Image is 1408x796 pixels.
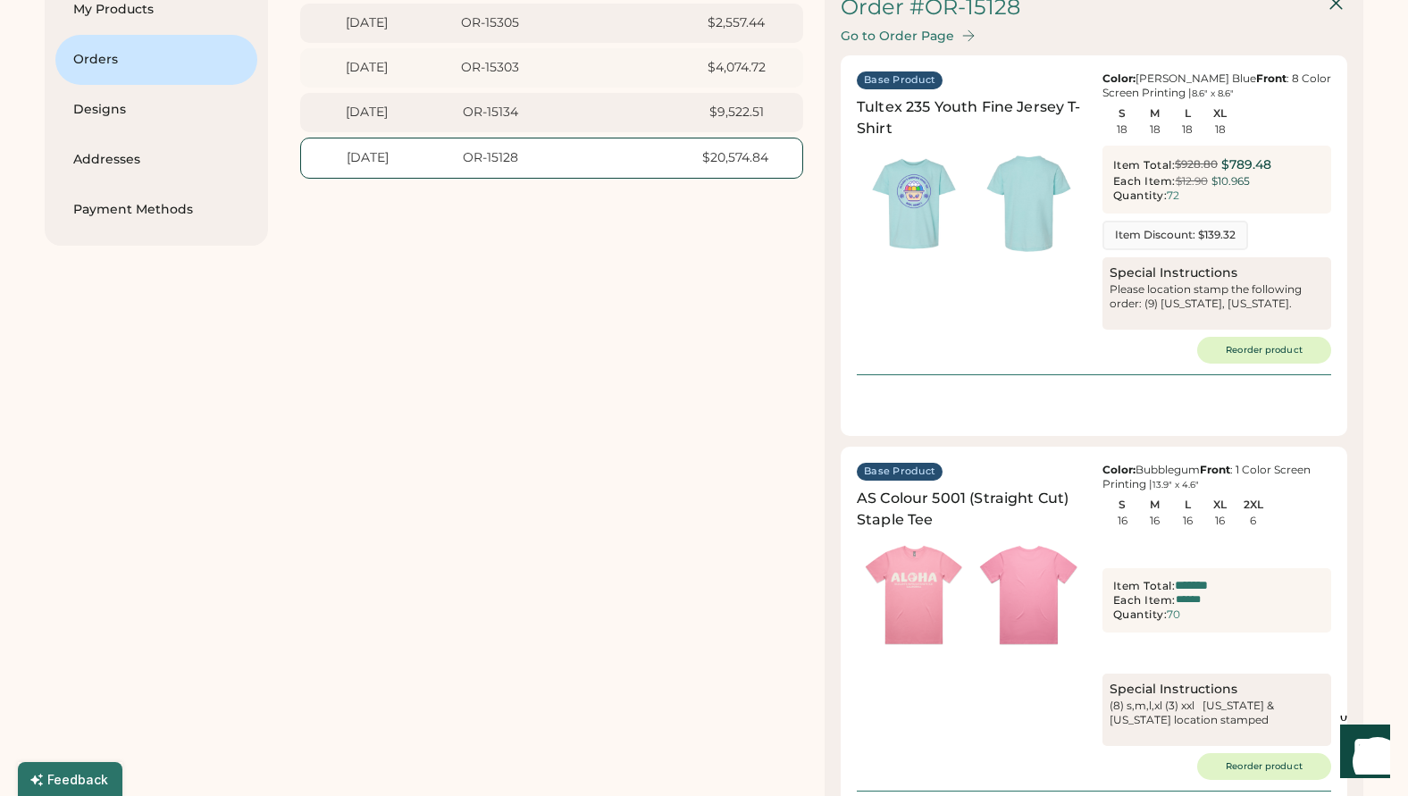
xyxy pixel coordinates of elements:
[680,59,792,77] div: $4,074.72
[1113,579,1176,593] div: Item Total:
[1106,499,1139,511] div: S
[312,149,423,167] div: [DATE]
[971,538,1085,652] img: generate-image
[864,73,935,88] div: Base Product
[1110,681,1325,699] div: Special Instructions
[1215,123,1226,136] div: 18
[1197,753,1331,780] button: Reorder product
[1113,189,1168,203] div: Quantity:
[1200,463,1230,476] strong: Front
[1176,174,1208,188] s: $12.90
[1102,71,1332,100] div: [PERSON_NAME] Blue : 8 Color Screen Printing |
[1182,123,1193,136] div: 18
[1211,174,1250,189] div: $10.965
[434,149,546,167] div: OR-15128
[1323,716,1400,792] iframe: Front Chat
[1113,607,1168,622] div: Quantity:
[311,14,423,32] div: [DATE]
[1167,189,1179,202] div: 72
[1118,515,1127,527] div: 16
[680,149,792,167] div: $20,574.84
[73,201,239,219] div: Payment Methods
[857,96,1086,139] div: Tultex 235 Youth Fine Jersey T-Shirt
[73,51,239,69] div: Orders
[680,14,792,32] div: $2,557.44
[1150,515,1160,527] div: 16
[1192,88,1234,99] font: 8.6" x 8.6"
[1221,156,1271,174] div: $789.48
[857,488,1086,531] div: AS Colour 5001 (Straight Cut) Staple Tee
[1113,593,1176,607] div: Each Item:
[1250,515,1256,527] div: 6
[1102,463,1332,491] div: Bubblegum : 1 Color Screen Printing |
[434,14,547,32] div: OR-15305
[1102,71,1136,85] strong: Color:
[1197,337,1331,364] button: Reorder product
[1171,107,1204,120] div: L
[1110,264,1325,282] div: Special Instructions
[73,1,239,19] div: My Products
[1138,499,1171,511] div: M
[73,151,239,169] div: Addresses
[1110,699,1325,739] div: (8) s,m,l,xl (3) xxl [US_STATE] & [US_STATE] location stamped
[1256,71,1286,85] strong: Front
[1171,499,1204,511] div: L
[1115,228,1236,243] div: Item Discount: $139.32
[841,29,954,44] div: Go to Order Page
[311,59,423,77] div: [DATE]
[1167,608,1180,621] div: 70
[1175,157,1218,171] s: $928.80
[680,104,792,121] div: $9,522.51
[1113,174,1176,189] div: Each Item:
[311,104,423,121] div: [DATE]
[971,147,1085,261] img: generate-image
[864,465,935,479] div: Base Product
[1203,107,1236,120] div: XL
[857,538,971,652] img: generate-image
[1106,107,1139,120] div: S
[1117,123,1127,136] div: 18
[434,59,547,77] div: OR-15303
[1215,515,1225,527] div: 16
[434,104,547,121] div: OR-15134
[1150,123,1161,136] div: 18
[1138,107,1171,120] div: M
[1102,463,1136,476] strong: Color:
[1203,499,1236,511] div: XL
[1110,282,1325,323] div: Please location stamp the following order: (9) [US_STATE], [US_STATE].
[73,101,239,119] div: Designs
[1236,499,1270,511] div: 2XL
[1183,515,1193,527] div: 16
[857,147,971,261] img: generate-image
[1113,158,1176,172] div: Item Total:
[1152,479,1199,490] font: 13.9" x 4.6"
